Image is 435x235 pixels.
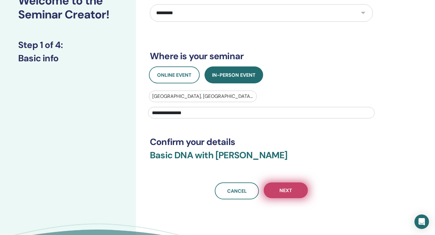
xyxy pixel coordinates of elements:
span: Cancel [227,188,247,194]
div: v 4.0.25 [17,10,30,14]
img: website_grey.svg [10,16,14,21]
button: In-Person Event [205,66,263,83]
a: Cancel [215,182,259,199]
div: Mots-clés [75,36,92,40]
div: Domaine: [DOMAIN_NAME] [16,16,68,21]
button: Online Event [149,66,200,83]
div: Open Intercom Messenger [414,214,429,229]
span: Online Event [157,72,192,78]
h3: Step 1 of 4 : [18,40,118,50]
h3: Basic DNA with [PERSON_NAME] [150,150,373,168]
img: tab_domain_overview_orange.svg [24,35,29,40]
h3: Basic info [18,53,118,64]
h3: Where is your seminar [150,51,373,62]
h3: Confirm your details [150,137,373,147]
button: Next [264,182,308,198]
div: Domaine [31,36,47,40]
span: Next [279,187,292,194]
img: logo_orange.svg [10,10,14,14]
img: tab_keywords_by_traffic_grey.svg [69,35,73,40]
span: In-Person Event [212,72,256,78]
